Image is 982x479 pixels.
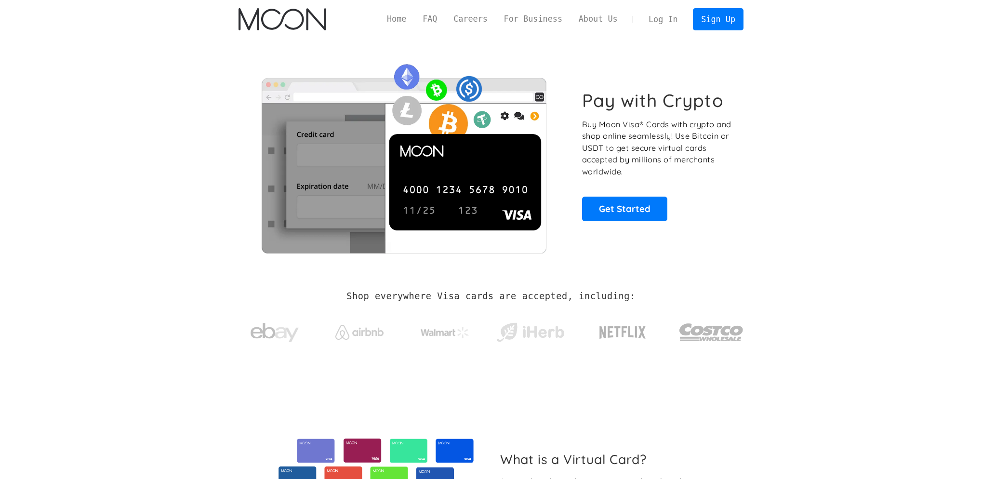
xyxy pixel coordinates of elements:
[335,325,384,340] img: Airbnb
[251,318,299,348] img: ebay
[571,13,626,25] a: About Us
[640,9,686,30] a: Log In
[679,314,743,350] img: Costco
[421,327,469,338] img: Walmart
[239,57,569,253] img: Moon Cards let you spend your crypto anywhere Visa is accepted.
[494,320,566,345] img: iHerb
[500,452,736,467] h2: What is a Virtual Card?
[496,13,571,25] a: For Business
[582,119,733,178] p: Buy Moon Visa® Cards with crypto and shop online seamlessly! Use Bitcoin or USDT to get secure vi...
[494,310,566,350] a: iHerb
[239,8,326,30] img: Moon Logo
[239,8,326,30] a: home
[679,305,743,355] a: Costco
[409,317,481,343] a: Walmart
[693,8,743,30] a: Sign Up
[598,320,647,345] img: Netflix
[582,197,667,221] a: Get Started
[379,13,414,25] a: Home
[580,311,666,349] a: Netflix
[324,315,396,345] a: Airbnb
[239,308,310,353] a: ebay
[582,90,724,111] h1: Pay with Crypto
[414,13,445,25] a: FAQ
[346,291,635,302] h2: Shop everywhere Visa cards are accepted, including:
[445,13,495,25] a: Careers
